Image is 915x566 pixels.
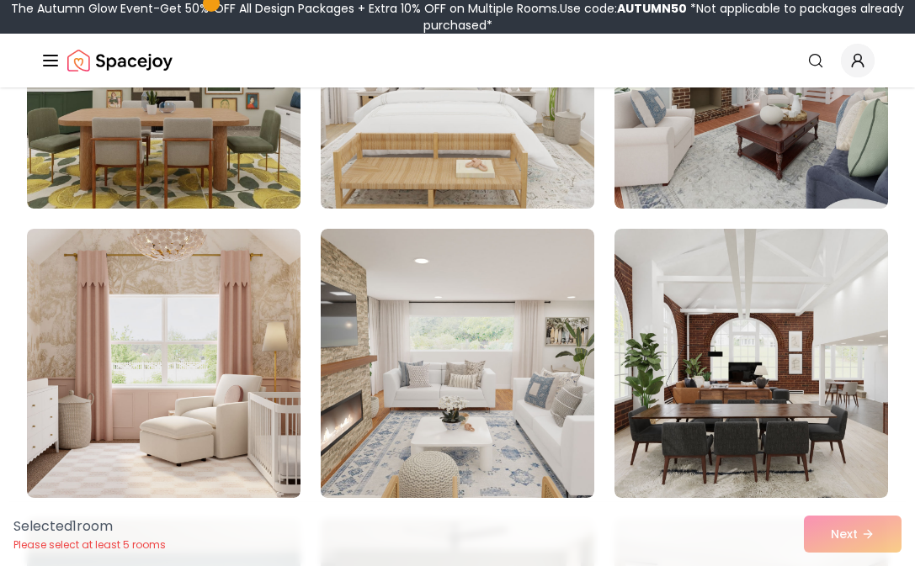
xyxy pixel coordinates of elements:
[321,229,594,498] img: Room room-56
[614,229,888,498] img: Room room-57
[27,229,301,498] img: Room room-55
[13,538,166,552] p: Please select at least 5 rooms
[67,44,173,77] img: Spacejoy Logo
[40,34,875,87] nav: Global
[67,44,173,77] a: Spacejoy
[13,516,166,537] p: Selected 1 room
